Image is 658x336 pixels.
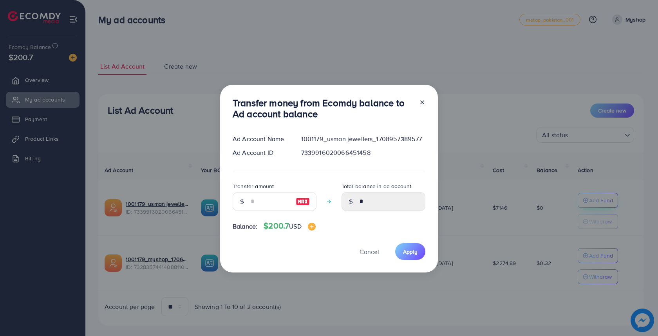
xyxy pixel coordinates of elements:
[308,223,316,231] img: image
[226,148,295,157] div: Ad Account ID
[350,243,389,260] button: Cancel
[233,222,257,231] span: Balance:
[295,134,432,143] div: 1001179_usman jewellers_1708957389577
[360,247,379,256] span: Cancel
[289,222,301,231] span: USD
[395,243,425,260] button: Apply
[264,221,315,231] h4: $200.7
[296,197,310,206] img: image
[233,182,274,190] label: Transfer amount
[233,97,413,120] h3: Transfer money from Ecomdy balance to Ad account balance
[403,248,418,256] span: Apply
[342,182,411,190] label: Total balance in ad account
[295,148,432,157] div: 7339916020066451458
[226,134,295,143] div: Ad Account Name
